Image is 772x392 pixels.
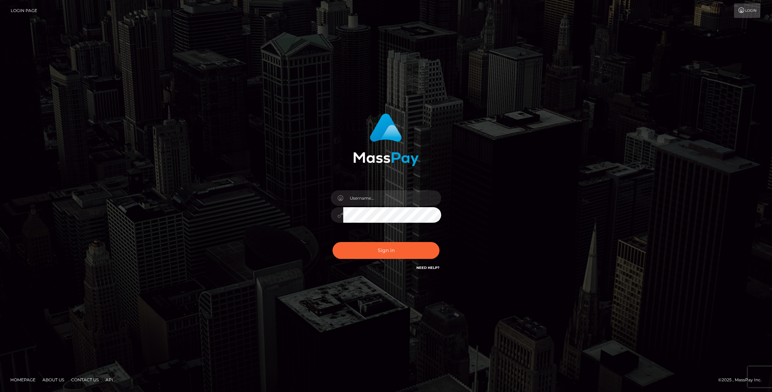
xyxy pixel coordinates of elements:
[718,376,767,384] div: © 2025 , MassPay Inc.
[68,374,101,385] a: Contact Us
[734,3,760,18] a: Login
[343,190,441,206] input: Username...
[11,3,37,18] a: Login Page
[353,113,419,166] img: MassPay Login
[333,242,439,259] button: Sign in
[416,265,439,270] a: Need Help?
[8,374,38,385] a: Homepage
[40,374,67,385] a: About Us
[103,374,116,385] a: API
